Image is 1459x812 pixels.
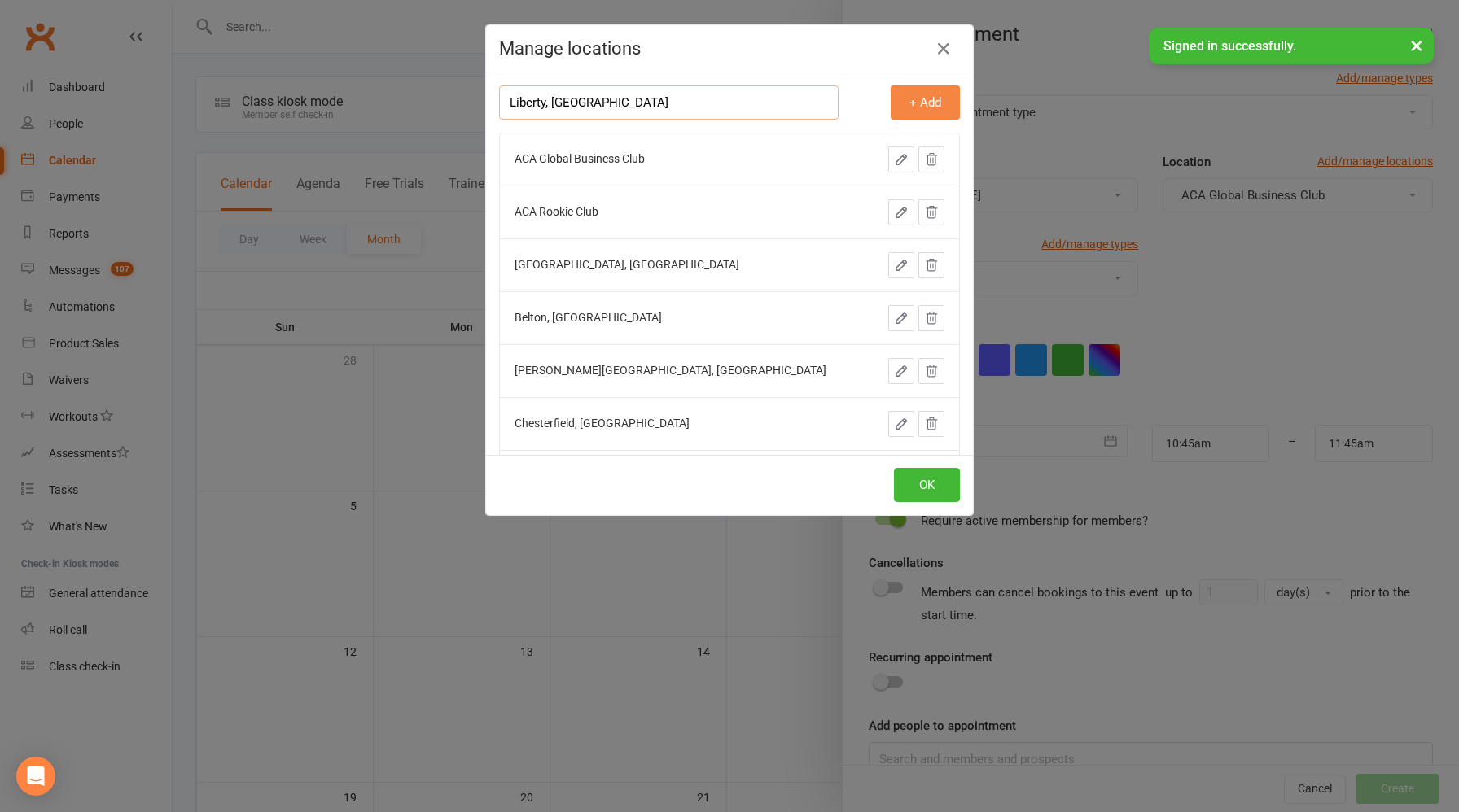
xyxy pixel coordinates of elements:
[918,305,944,331] button: Delete this location
[918,358,944,384] button: Delete this location
[515,152,645,165] span: ACA Global Business Club
[931,36,957,62] button: Close
[891,85,960,120] button: + Add
[515,205,598,218] span: ACA Rookie Club
[918,411,944,437] button: Delete this location
[918,199,944,225] button: Delete this location
[894,468,960,502] button: OK
[515,311,662,324] span: Belton, [GEOGRAPHIC_DATA]
[499,38,960,59] h4: Manage locations
[918,146,944,172] button: Delete this location
[16,757,55,796] div: Open Intercom Messenger
[918,252,944,278] button: Delete this location
[515,364,826,377] span: [PERSON_NAME][GEOGRAPHIC_DATA], [GEOGRAPHIC_DATA]
[515,258,739,271] span: [GEOGRAPHIC_DATA], [GEOGRAPHIC_DATA]
[515,417,690,430] span: Chesterfield, [GEOGRAPHIC_DATA]
[499,85,839,120] input: Enter location name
